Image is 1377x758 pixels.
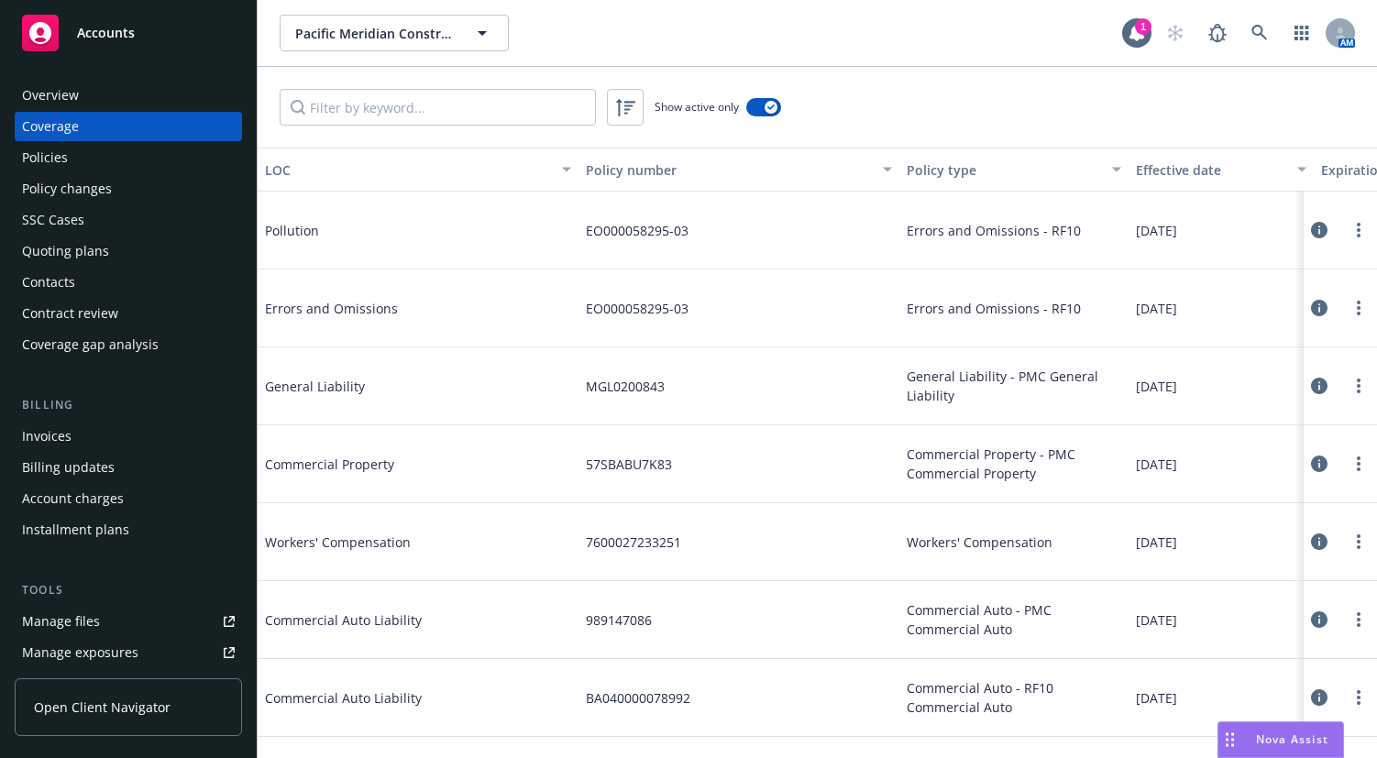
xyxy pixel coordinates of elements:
span: [DATE] [1136,533,1177,552]
span: General Liability [265,377,540,396]
span: Errors and Omissions - RF10 [907,299,1081,318]
a: Invoices [15,422,242,451]
span: [DATE] [1136,377,1177,396]
a: Report a Bug [1199,15,1236,51]
span: Workers' Compensation [907,533,1052,552]
div: Manage files [22,607,100,636]
div: Account charges [22,484,124,513]
span: BA040000078992 [586,688,690,708]
span: MGL0200843 [586,377,665,396]
div: Policy type [907,160,1101,180]
div: Effective date [1136,160,1286,180]
span: EO000058295-03 [586,299,688,318]
div: Drag to move [1218,722,1241,757]
a: more [1348,219,1370,241]
button: Pacific Meridian Construction, Inc. & RF10 Inspections, Inc. [280,15,509,51]
a: Search [1241,15,1278,51]
span: Errors and Omissions - RF10 [907,221,1081,240]
button: Policy number [578,148,899,192]
button: Policy type [899,148,1129,192]
div: SSC Cases [22,205,84,235]
span: [DATE] [1136,610,1177,630]
div: Contacts [22,268,75,297]
div: Policy number [586,160,872,180]
a: Installment plans [15,515,242,544]
a: Contacts [15,268,242,297]
a: more [1348,531,1370,553]
a: Accounts [15,7,242,59]
span: [DATE] [1136,688,1177,708]
span: Commercial Auto - PMC Commercial Auto [907,600,1121,639]
div: Billing [15,396,242,414]
div: Coverage [22,112,79,141]
span: [DATE] [1136,455,1177,474]
span: Accounts [77,26,135,40]
a: Contract review [15,299,242,328]
button: Nova Assist [1217,721,1344,758]
div: Quoting plans [22,236,109,266]
a: Coverage [15,112,242,141]
a: more [1348,609,1370,631]
div: Billing updates [22,453,115,482]
div: Installment plans [22,515,129,544]
button: LOC [258,148,578,192]
input: Filter by keyword... [280,89,596,126]
a: Start snowing [1157,15,1194,51]
span: Show active only [655,99,739,115]
a: Policy changes [15,174,242,203]
span: [DATE] [1136,299,1177,318]
span: [DATE] [1136,221,1177,240]
span: Commercial Auto Liability [265,688,540,708]
span: 989147086 [586,610,652,630]
div: Manage exposures [22,638,138,667]
div: Coverage gap analysis [22,330,159,359]
span: Nova Assist [1256,731,1328,747]
a: SSC Cases [15,205,242,235]
span: Workers' Compensation [265,533,540,552]
span: Commercial Property [265,455,540,474]
a: Manage files [15,607,242,636]
span: Open Client Navigator [34,698,171,717]
div: Overview [22,81,79,110]
div: Contract review [22,299,118,328]
span: Pollution [265,221,540,240]
span: Pacific Meridian Construction, Inc. & RF10 Inspections, Inc. [295,24,454,43]
a: Coverage gap analysis [15,330,242,359]
div: Invoices [22,422,72,451]
a: Overview [15,81,242,110]
a: Billing updates [15,453,242,482]
a: Manage exposures [15,638,242,667]
a: more [1348,375,1370,397]
span: Commercial Auto - RF10 Commercial Auto [907,678,1121,717]
span: Commercial Property - PMC Commercial Property [907,445,1121,483]
span: General Liability - PMC General Liability [907,367,1121,405]
span: 7600027233251 [586,533,681,552]
a: Account charges [15,484,242,513]
a: more [1348,297,1370,319]
a: more [1348,687,1370,709]
span: Errors and Omissions [265,299,540,318]
a: more [1348,453,1370,475]
div: Policy changes [22,174,112,203]
span: Commercial Auto Liability [265,610,540,630]
button: Effective date [1129,148,1314,192]
span: 57SBABU7K83 [586,455,672,474]
div: Policies [22,143,68,172]
div: 1 [1135,18,1151,35]
div: Tools [15,581,242,599]
a: Policies [15,143,242,172]
div: LOC [265,160,551,180]
a: Quoting plans [15,236,242,266]
span: EO000058295-03 [586,221,688,240]
a: Switch app [1283,15,1320,51]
